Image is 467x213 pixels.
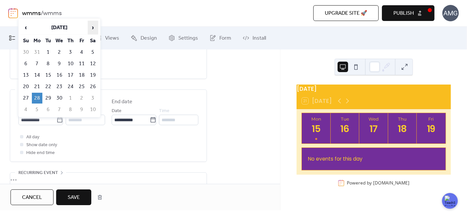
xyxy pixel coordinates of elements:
div: ••• [10,173,207,186]
td: 29 [43,93,54,104]
td: 13 [21,70,31,81]
th: Mo [32,35,42,46]
td: 12 [88,58,98,69]
button: Mon15 [302,113,331,144]
th: Tu [43,35,54,46]
div: No events for this day [303,150,445,167]
span: Time [159,107,169,115]
span: Save [68,194,80,202]
b: / [41,7,43,20]
td: 5 [88,47,98,58]
td: 28 [32,93,42,104]
button: Thu18 [388,113,417,144]
th: We [54,35,65,46]
td: 30 [54,93,65,104]
button: Wed17 [359,113,388,144]
span: Publish [393,10,414,17]
div: Tue [333,116,358,122]
a: Views [90,29,124,47]
a: Form [205,29,236,47]
span: Views [105,34,119,42]
td: 8 [43,58,54,69]
td: 30 [21,47,31,58]
td: 18 [77,70,87,81]
span: Cancel [22,194,42,202]
div: [DATE] [297,85,451,93]
a: wmms [22,7,41,20]
td: 3 [88,93,98,104]
span: › [88,21,98,34]
td: 9 [77,104,87,115]
td: 20 [21,81,31,92]
td: 2 [54,47,65,58]
div: Powered by [347,180,410,186]
th: Sa [88,35,98,46]
span: Hide end time [26,149,55,157]
span: Date [112,107,122,115]
div: AMG [442,5,459,21]
td: 25 [77,81,87,92]
td: 24 [65,81,76,92]
td: 21 [32,81,42,92]
span: Install [253,34,266,42]
span: Upgrade site 🚀 [325,10,367,17]
td: 7 [54,104,65,115]
div: Thu [390,116,415,122]
td: 7 [32,58,42,69]
span: Settings [178,34,198,42]
td: 17 [65,70,76,81]
a: [DOMAIN_NAME] [373,180,410,186]
td: 27 [21,93,31,104]
th: Th [65,35,76,46]
td: 16 [54,70,65,81]
td: 8 [65,104,76,115]
td: 10 [88,104,98,115]
th: Fr [77,35,87,46]
td: 1 [43,47,54,58]
div: Fri [419,116,444,122]
td: 4 [77,47,87,58]
button: Fri19 [417,113,446,144]
td: 14 [32,70,42,81]
div: 18 [397,123,409,135]
span: Design [141,34,157,42]
td: 5 [32,104,42,115]
img: logo [8,8,18,18]
td: 6 [21,58,31,69]
div: End date [112,98,132,106]
td: 31 [32,47,42,58]
td: 15 [43,70,54,81]
span: Form [219,34,231,42]
td: 6 [43,104,54,115]
a: Install [238,29,271,47]
td: 19 [88,70,98,81]
div: 17 [368,123,380,135]
a: My Events [4,29,47,47]
span: Recurring event [18,169,58,177]
div: Wed [361,116,386,122]
span: Show date only [26,141,57,149]
div: 15 [310,123,322,135]
button: Cancel [11,189,54,205]
td: 9 [54,58,65,69]
td: 10 [65,58,76,69]
a: Design [126,29,162,47]
td: 1 [65,93,76,104]
td: 3 [65,47,76,58]
th: Su [21,35,31,46]
button: Publish [382,5,434,21]
div: 16 [339,123,351,135]
td: 11 [77,58,87,69]
span: ‹ [21,21,31,34]
button: Tue16 [331,113,360,144]
td: 23 [54,81,65,92]
td: 26 [88,81,98,92]
a: Settings [164,29,203,47]
span: All day [26,133,39,141]
div: Mon [304,116,329,122]
td: 2 [77,93,87,104]
b: wmms [43,7,62,20]
th: [DATE] [32,21,87,35]
button: Save [56,189,91,205]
